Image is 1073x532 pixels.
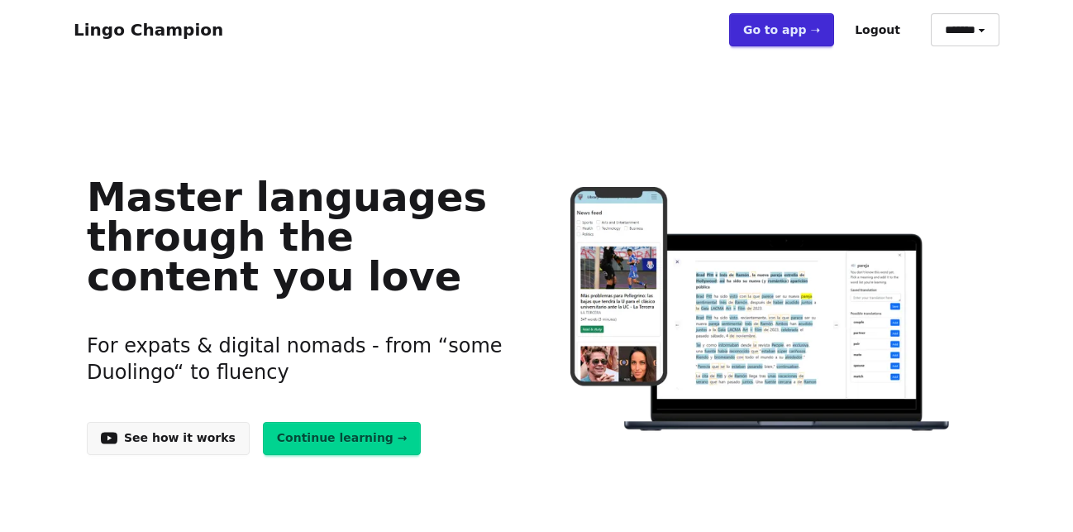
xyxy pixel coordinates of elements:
button: Logout [841,13,914,46]
a: See how it works [87,422,250,455]
a: Go to app ➝ [729,13,834,46]
a: Lingo Champion [74,20,223,40]
h1: Master languages through the content you love [87,177,511,296]
a: Continue learning → [263,422,422,455]
img: Learn languages online [537,187,986,434]
h3: For expats & digital nomads - from “some Duolingo“ to fluency [87,313,511,405]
